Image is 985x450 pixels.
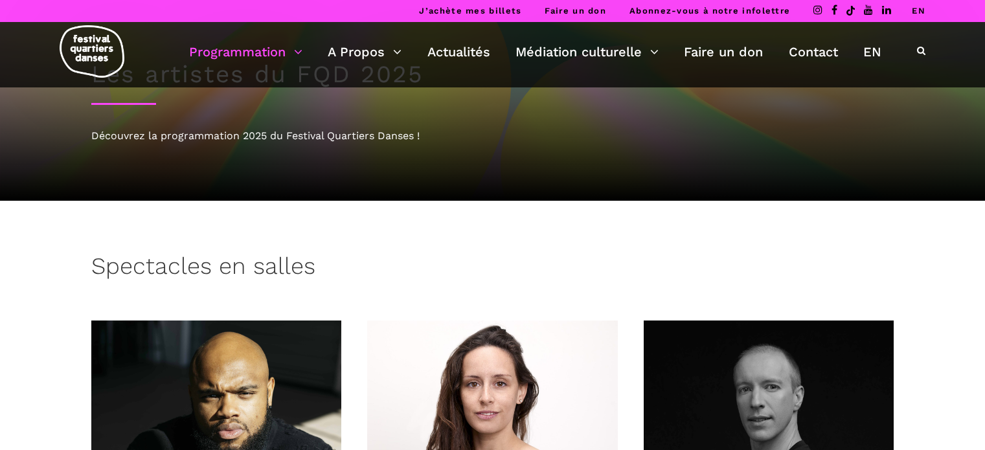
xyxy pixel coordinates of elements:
a: Abonnez-vous à notre infolettre [629,6,790,16]
div: Découvrez la programmation 2025 du Festival Quartiers Danses ! [91,128,894,144]
a: EN [863,41,881,63]
a: A Propos [328,41,402,63]
a: Actualités [427,41,490,63]
h3: Spectacles en salles [91,253,315,285]
a: Faire un don [684,41,763,63]
img: logo-fqd-med [60,25,124,78]
a: J’achète mes billets [419,6,521,16]
a: Médiation culturelle [515,41,659,63]
a: Faire un don [545,6,606,16]
a: Programmation [189,41,302,63]
a: EN [912,6,925,16]
a: Contact [789,41,838,63]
